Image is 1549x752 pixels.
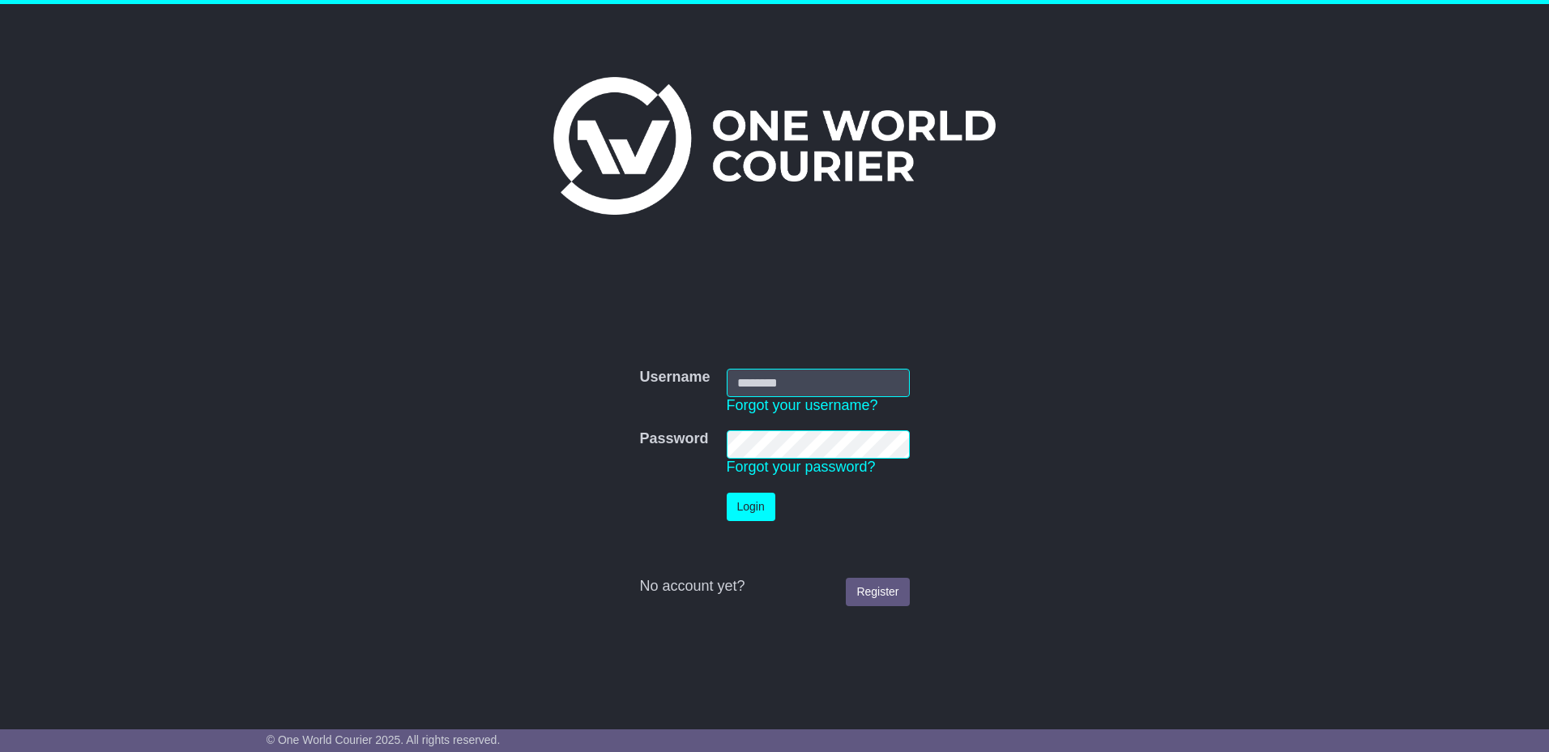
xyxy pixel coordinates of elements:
a: Forgot your password? [727,459,876,475]
a: Forgot your username? [727,397,878,413]
div: No account yet? [639,578,909,596]
span: © One World Courier 2025. All rights reserved. [267,733,501,746]
label: Password [639,430,708,448]
button: Login [727,493,775,521]
img: One World [553,77,996,215]
a: Register [846,578,909,606]
label: Username [639,369,710,387]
